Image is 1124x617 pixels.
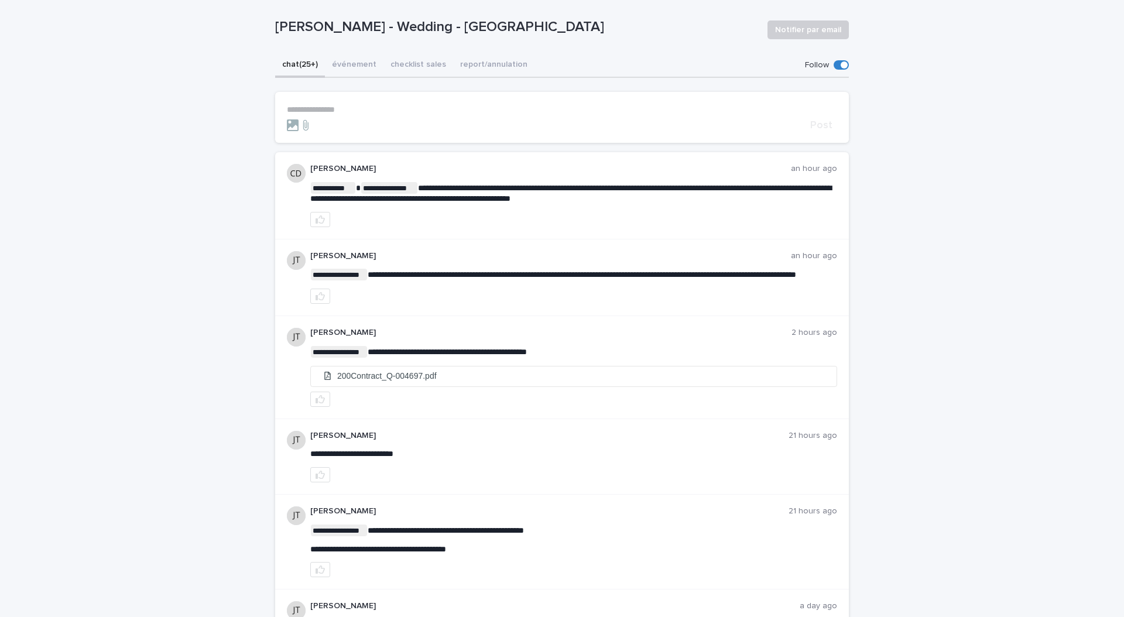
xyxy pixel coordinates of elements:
p: 21 hours ago [789,431,837,441]
button: like this post [310,562,330,577]
a: 200Contract_Q-004697.pdf [311,366,837,386]
button: Notifier par email [767,20,849,39]
p: [PERSON_NAME] [310,601,800,611]
button: like this post [310,392,330,407]
p: [PERSON_NAME] [310,251,791,261]
p: [PERSON_NAME] [310,164,791,174]
p: [PERSON_NAME] [310,431,789,441]
p: [PERSON_NAME] [310,506,789,516]
p: 2 hours ago [791,328,837,338]
p: an hour ago [791,164,837,174]
p: an hour ago [791,251,837,261]
span: Notifier par email [775,24,841,36]
p: [PERSON_NAME] - Wedding - [GEOGRAPHIC_DATA] [275,19,758,36]
button: checklist sales [383,53,453,78]
span: Post [810,120,832,131]
button: événement [325,53,383,78]
button: like this post [310,289,330,304]
p: a day ago [800,601,837,611]
p: Follow [805,60,829,70]
button: like this post [310,212,330,227]
button: Post [806,120,837,131]
button: report/annulation [453,53,534,78]
button: chat (25+) [275,53,325,78]
p: [PERSON_NAME] [310,328,791,338]
p: 21 hours ago [789,506,837,516]
button: like this post [310,467,330,482]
